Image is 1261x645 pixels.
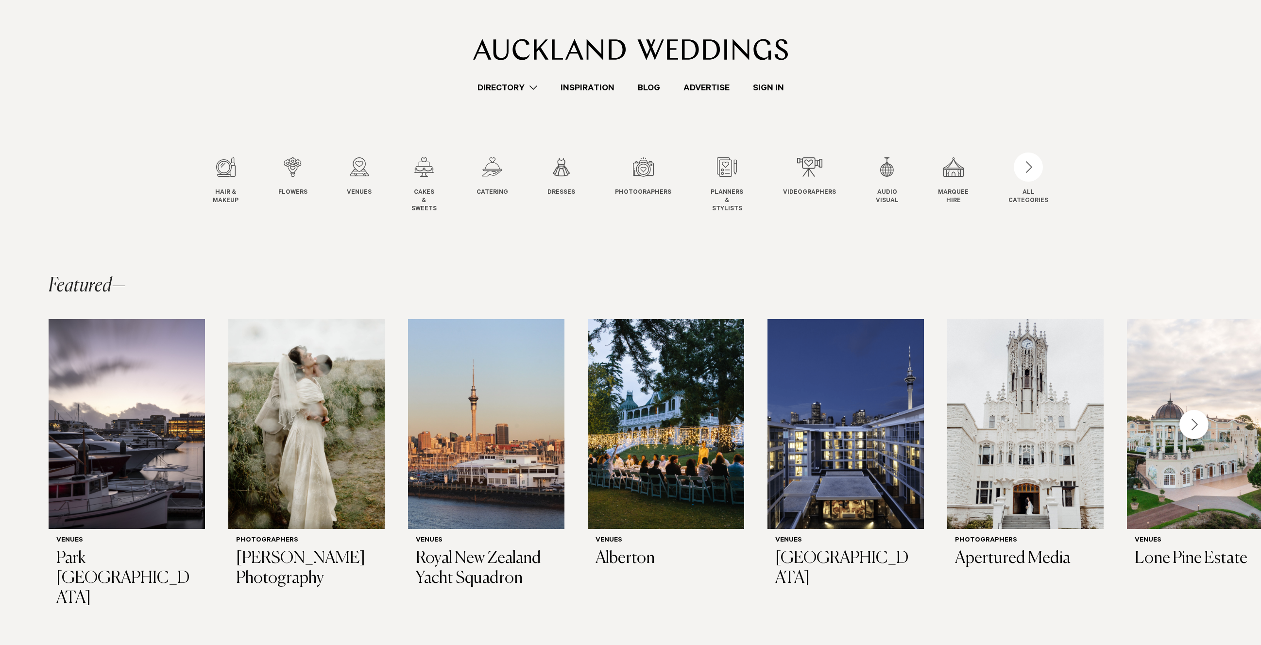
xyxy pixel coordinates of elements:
button: ALLCATEGORIES [1008,157,1048,203]
h6: Photographers [955,537,1096,545]
a: Auckland Weddings Photographers | Kasia Kolmas Photography Photographers [PERSON_NAME] Photography [228,319,385,596]
h3: Alberton [596,549,736,569]
swiper-slide: 7 / 12 [615,157,691,213]
swiper-slide: 4 / 12 [411,157,456,213]
swiper-slide: 9 / 12 [783,157,855,213]
span: Videographers [783,189,836,197]
swiper-slide: 8 / 12 [711,157,763,213]
a: Auckland Weddings Photographers | Apertured Media Photographers Apertured Media [947,319,1104,577]
a: Cakes & Sweets [411,157,437,213]
h6: Venues [56,537,197,545]
a: Yacht in the harbour at Park Hyatt Auckland Venues Park [GEOGRAPHIC_DATA] [49,319,205,616]
a: Directory [466,81,549,94]
a: Flowers [278,157,307,197]
img: Auckland Weddings Photographers | Apertured Media [947,319,1104,529]
a: Photographers [615,157,671,197]
a: Advertise [672,81,741,94]
span: Hair & Makeup [213,189,239,205]
span: Venues [347,189,372,197]
h3: [GEOGRAPHIC_DATA] [775,549,916,589]
h3: Apertured Media [955,549,1096,569]
a: Dresses [547,157,575,197]
a: Inspiration [549,81,626,94]
a: Auckland Weddings Venues | Royal New Zealand Yacht Squadron Venues Royal New Zealand Yacht Squadron [408,319,564,596]
span: Planners & Stylists [711,189,743,213]
a: Blog [626,81,672,94]
h3: [PERSON_NAME] Photography [236,549,377,589]
img: Auckland Weddings Venues | Sofitel Auckland Viaduct Harbour [767,319,924,529]
img: Auckland Weddings Logo [473,39,788,60]
a: Auckland Weddings Venues | Sofitel Auckland Viaduct Harbour Venues [GEOGRAPHIC_DATA] [767,319,924,596]
swiper-slide: 2 / 12 [278,157,327,213]
a: Videographers [783,157,836,197]
span: Marquee Hire [938,189,969,205]
img: Yacht in the harbour at Park Hyatt Auckland [49,319,205,529]
a: Venues [347,157,372,197]
h6: Venues [596,537,736,545]
h6: Venues [775,537,916,545]
span: Audio Visual [876,189,899,205]
swiper-slide: 11 / 12 [938,157,988,213]
span: Photographers [615,189,671,197]
swiper-slide: 1 / 12 [213,157,258,213]
a: Audio Visual [876,157,899,205]
a: Planners & Stylists [711,157,743,213]
h2: Featured [49,276,126,296]
a: Hair & Makeup [213,157,239,205]
span: Cakes & Sweets [411,189,437,213]
img: Auckland Weddings Photographers | Kasia Kolmas Photography [228,319,385,529]
a: Marquee Hire [938,157,969,205]
span: Catering [477,189,508,197]
h6: Venues [416,537,557,545]
h3: Park [GEOGRAPHIC_DATA] [56,549,197,608]
img: Auckland Weddings Venues | Royal New Zealand Yacht Squadron [408,319,564,529]
h6: Photographers [236,537,377,545]
span: Dresses [547,189,575,197]
img: Fairy lights wedding reception [588,319,744,529]
span: Flowers [278,189,307,197]
h3: Royal New Zealand Yacht Squadron [416,549,557,589]
swiper-slide: 5 / 12 [477,157,528,213]
div: ALL CATEGORIES [1008,189,1048,205]
a: Catering [477,157,508,197]
a: Sign In [741,81,796,94]
a: Fairy lights wedding reception Venues Alberton [588,319,744,577]
swiper-slide: 6 / 12 [547,157,595,213]
swiper-slide: 3 / 12 [347,157,391,213]
swiper-slide: 10 / 12 [876,157,918,213]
